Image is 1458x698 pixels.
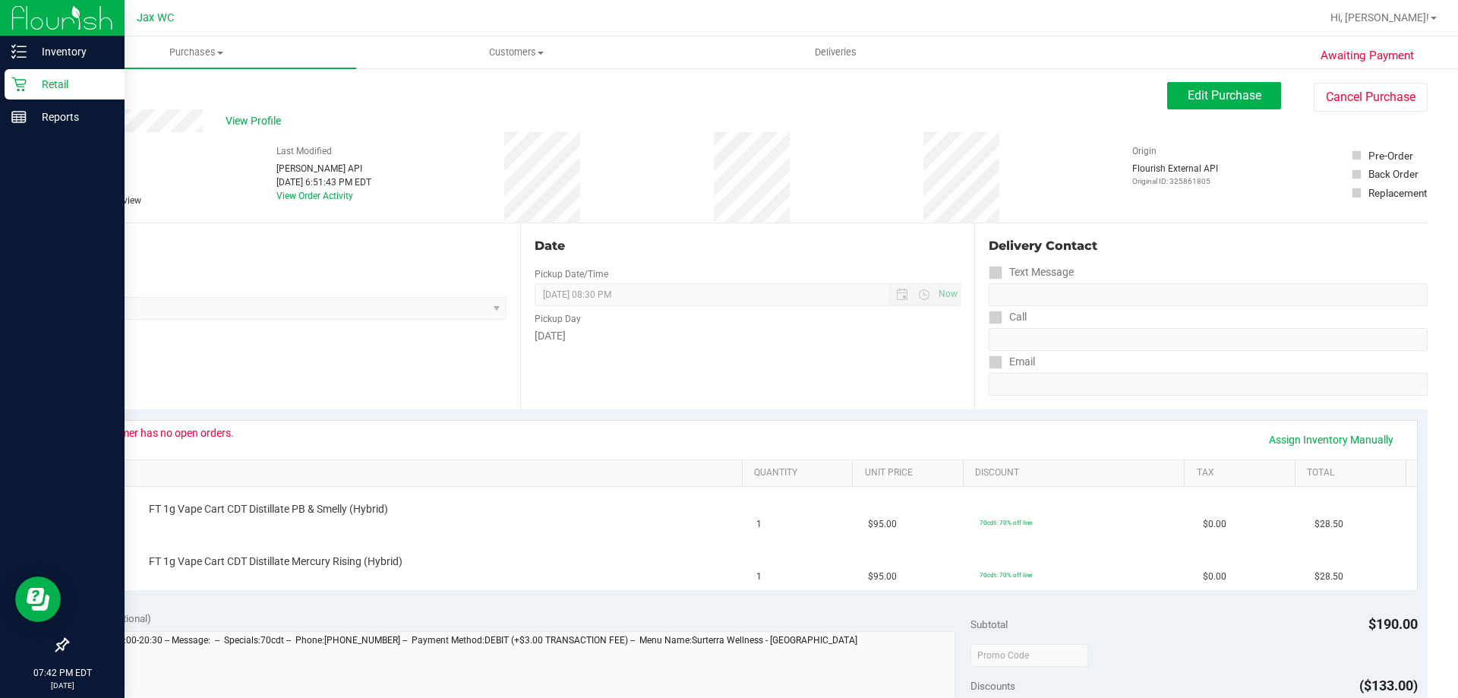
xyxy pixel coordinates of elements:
[1132,144,1157,158] label: Origin
[1321,47,1414,65] span: Awaiting Payment
[989,328,1428,351] input: Format: (999) 999-9999
[970,644,1088,667] input: Promo Code
[1132,175,1218,187] p: Original ID: 325861805
[1132,162,1218,187] div: Flourish External API
[27,43,118,61] p: Inventory
[865,467,958,479] a: Unit Price
[535,237,960,255] div: Date
[1368,185,1427,201] div: Replacement
[756,517,762,532] span: 1
[1203,517,1226,532] span: $0.00
[276,144,332,158] label: Last Modified
[1314,517,1343,532] span: $28.50
[67,237,507,255] div: Location
[989,237,1428,255] div: Delivery Contact
[36,46,356,59] span: Purchases
[754,467,847,479] a: Quantity
[970,618,1008,630] span: Subtotal
[868,517,897,532] span: $95.00
[149,554,402,569] span: FT 1g Vape Cart CDT Distillate Mercury Rising (Hybrid)
[226,113,286,129] span: View Profile
[357,46,675,59] span: Customers
[11,77,27,92] inline-svg: Retail
[36,36,356,68] a: Purchases
[276,175,371,189] div: [DATE] 6:51:43 PM EDT
[11,44,27,59] inline-svg: Inventory
[27,108,118,126] p: Reports
[27,75,118,93] p: Retail
[1314,570,1343,584] span: $28.50
[1359,677,1418,693] span: ($133.00)
[276,162,371,175] div: [PERSON_NAME] API
[137,11,174,24] span: Jax WC
[535,312,581,326] label: Pickup Day
[1368,616,1418,632] span: $190.00
[1167,82,1281,109] button: Edit Purchase
[794,46,877,59] span: Deliveries
[989,283,1428,306] input: Format: (999) 999-9999
[535,328,960,344] div: [DATE]
[149,502,388,516] span: FT 1g Vape Cart CDT Distillate PB & Smelly (Hybrid)
[7,680,118,691] p: [DATE]
[756,570,762,584] span: 1
[1314,83,1428,112] button: Cancel Purchase
[1188,88,1261,103] span: Edit Purchase
[1197,467,1289,479] a: Tax
[980,519,1032,526] span: 70cdt: 70% off line
[980,571,1032,579] span: 70cdt: 70% off line
[276,191,353,201] a: View Order Activity
[1203,570,1226,584] span: $0.00
[1307,467,1400,479] a: Total
[975,467,1179,479] a: Discount
[1259,427,1403,453] a: Assign Inventory Manually
[676,36,996,68] a: Deliveries
[7,666,118,680] p: 07:42 PM EDT
[11,109,27,125] inline-svg: Reports
[1368,166,1419,182] div: Back Order
[90,467,736,479] a: SKU
[868,570,897,584] span: $95.00
[356,36,676,68] a: Customers
[989,261,1074,283] label: Text Message
[989,351,1035,373] label: Email
[989,306,1027,328] label: Call
[92,427,234,439] div: Customer has no open orders.
[1368,148,1413,163] div: Pre-Order
[535,267,608,281] label: Pickup Date/Time
[1330,11,1429,24] span: Hi, [PERSON_NAME]!
[15,576,61,622] iframe: Resource center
